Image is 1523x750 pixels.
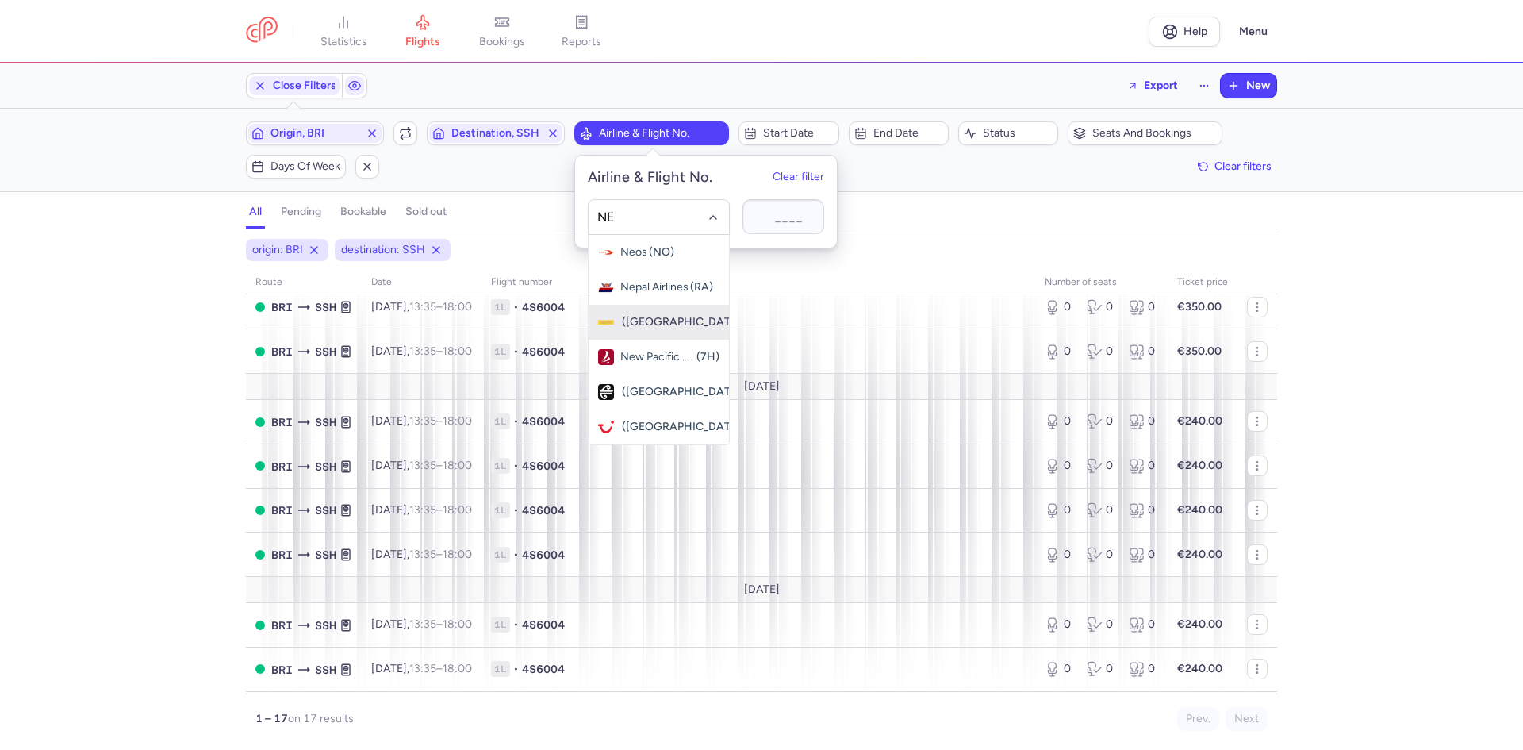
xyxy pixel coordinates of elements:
[598,384,614,400] figure: NZ airline logo
[271,458,293,475] span: Palese, Bari, Italy
[522,547,565,563] span: 4S6004
[409,300,436,313] time: 13:35
[255,347,265,356] span: OPEN
[246,271,362,294] th: route
[620,281,689,294] span: Nepal Airlines
[405,205,447,219] h4: sold out
[409,548,472,561] span: –
[1087,661,1116,677] div: 0
[522,344,565,360] span: 4S6004
[513,299,519,315] span: •
[1192,155,1277,179] button: Clear filters
[491,413,510,429] span: 1L
[383,14,462,49] a: flights
[443,414,472,428] time: 18:00
[371,300,472,313] span: [DATE],
[443,548,472,561] time: 18:00
[371,548,472,561] span: [DATE],
[738,121,838,145] button: Start date
[1129,458,1158,474] div: 0
[1045,661,1074,677] div: 0
[491,344,510,360] span: 1L
[1129,344,1158,360] div: 0
[513,344,519,360] span: •
[522,617,565,633] span: 4S6004
[371,662,472,675] span: [DATE],
[522,299,565,315] span: 4S6004
[1045,502,1074,518] div: 0
[371,344,472,358] span: [DATE],
[443,662,472,675] time: 18:00
[1183,25,1207,37] span: Help
[409,459,436,472] time: 13:35
[598,419,614,435] figure: OR airline logo
[491,458,510,474] span: 1L
[1177,503,1222,517] strong: €240.00
[288,712,354,725] span: on 17 results
[598,279,614,295] figure: RA airline logo
[409,617,472,631] span: –
[649,246,674,259] span: (NO)
[1230,17,1277,47] button: Menu
[409,414,436,428] time: 13:35
[315,458,336,475] span: SSH
[690,281,713,294] span: (RA)
[409,662,436,675] time: 13:35
[598,349,614,365] figure: 7H airline logo
[409,459,472,472] span: –
[1214,160,1272,172] span: Clear filters
[315,413,336,431] span: Sharm el-Sheikh International Airport, Sharm el-Sheikh, Egypt
[405,35,440,49] span: flights
[443,617,472,631] time: 18:00
[1087,502,1116,518] div: 0
[271,298,293,316] span: Palese, Bari, Italy
[1045,299,1074,315] div: 0
[451,127,540,140] span: Destination, SSH
[491,547,510,563] span: 1L
[246,155,346,179] button: Days of week
[513,617,519,633] span: •
[1177,548,1222,561] strong: €240.00
[271,502,293,519] span: Palese, Bari, Italy
[1129,413,1158,429] div: 0
[304,14,383,49] a: statistics
[1246,79,1270,92] span: New
[491,617,510,633] span: 1L
[1087,547,1116,563] div: 0
[598,244,614,260] figure: NO airline logo
[1087,299,1116,315] div: 0
[1045,547,1074,563] div: 0
[1129,502,1158,518] div: 0
[744,583,780,596] span: [DATE]
[742,199,824,234] input: ____
[598,314,614,330] figure: NE airline logo
[443,300,472,313] time: 18:00
[409,300,472,313] span: –
[443,459,472,472] time: 18:00
[281,205,321,219] h4: pending
[1177,300,1222,313] strong: €350.00
[409,344,436,358] time: 13:35
[1129,299,1158,315] div: 0
[513,458,519,474] span: •
[270,127,359,140] span: Origin, BRI
[255,712,288,725] strong: 1 – 17
[1168,271,1237,294] th: Ticket price
[1177,414,1222,428] strong: €240.00
[744,380,780,393] span: [DATE]
[315,343,336,360] span: SSH
[271,413,293,431] span: Palese, Bari, Italy
[315,502,336,519] span: SSH
[763,127,833,140] span: Start date
[513,502,519,518] span: •
[1035,271,1168,294] th: number of seats
[341,242,425,258] span: destination: SSH
[562,35,601,49] span: reports
[522,458,565,474] span: 4S6004
[1129,617,1158,633] div: 0
[588,168,712,187] h5: Airline & Flight No.
[1177,459,1222,472] strong: €240.00
[773,171,824,184] button: Clear filter
[271,546,293,563] span: Palese, Bari, Italy
[273,79,336,92] span: Close Filters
